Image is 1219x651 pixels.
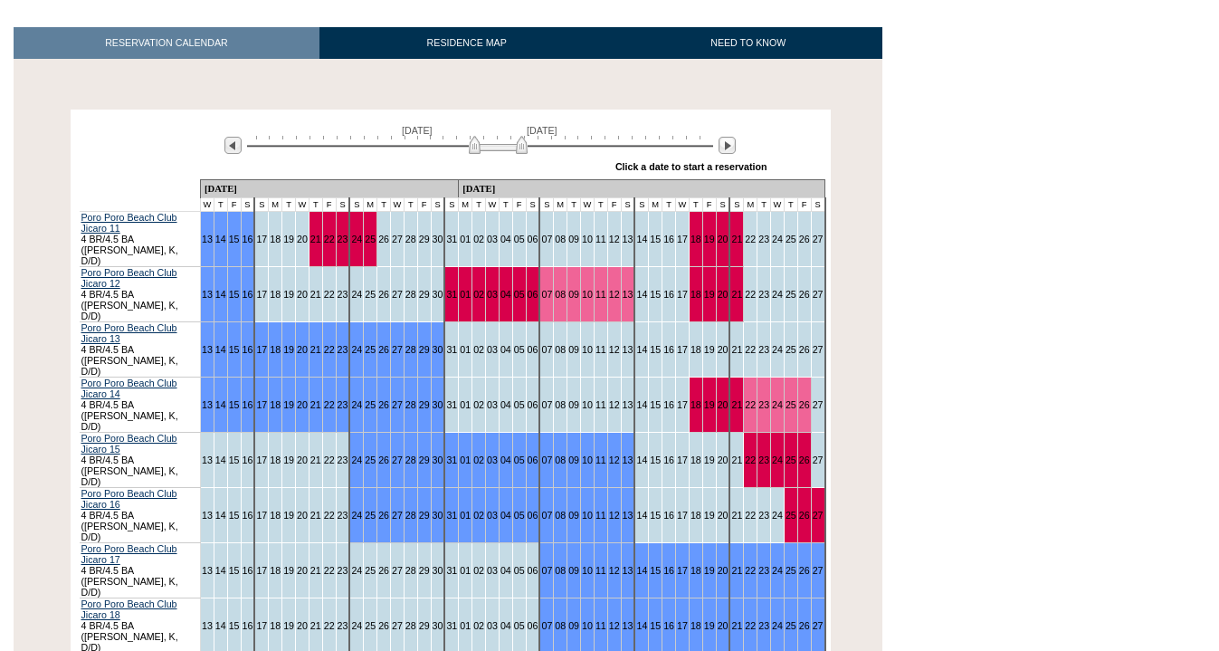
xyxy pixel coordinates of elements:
a: 15 [229,344,240,355]
a: 02 [473,289,484,300]
td: 25 [364,266,377,321]
a: 04 [500,289,511,300]
a: 18 [690,289,701,300]
td: S [444,197,458,211]
a: 24 [351,455,362,465]
a: 28 [405,510,416,521]
td: T [784,197,797,211]
a: 21 [731,399,742,410]
a: 27 [392,399,403,410]
td: 17 [676,211,690,266]
a: 05 [514,510,525,521]
td: T [472,197,486,211]
a: 17 [677,620,688,631]
a: 12 [609,455,620,465]
td: 16 [662,211,676,266]
td: W [486,197,500,211]
a: 13 [623,620,633,631]
a: 17 [256,344,267,355]
td: S [621,197,634,211]
a: 04 [500,455,511,465]
td: 08 [554,211,567,266]
a: Poro Poro Beach Club Jicaro 17 [81,543,177,565]
td: 15 [649,211,662,266]
a: 24 [772,455,783,465]
a: 16 [663,565,674,576]
a: 25 [365,455,376,465]
a: Poro Poro Beach Club Jicaro 12 [81,267,177,289]
a: 14 [636,620,647,631]
a: 11 [595,289,606,300]
a: 22 [745,620,756,631]
a: 28 [405,455,416,465]
a: 21 [731,620,742,631]
a: 19 [283,344,294,355]
td: 27 [811,211,824,266]
a: Poro Poro Beach Club Jicaro 15 [81,433,177,455]
a: 25 [786,620,796,631]
td: F [227,197,241,211]
td: M [744,197,757,211]
td: 24 [771,211,785,266]
td: [DATE] [200,179,458,197]
a: 29 [419,399,430,410]
a: 16 [243,289,253,300]
a: 22 [745,399,756,410]
td: 17 [676,266,690,321]
a: 19 [704,234,715,244]
a: 07 [541,510,552,521]
a: 10 [582,289,593,300]
a: 23 [758,455,769,465]
td: 27 [811,266,824,321]
a: 18 [690,620,701,631]
a: 19 [704,289,715,300]
td: 22 [744,266,757,321]
a: 23 [758,620,769,631]
td: F [797,197,811,211]
td: W [295,197,309,211]
a: 05 [514,289,525,300]
td: T [499,197,512,211]
a: 03 [487,289,498,300]
td: T [567,197,581,211]
td: S [431,197,444,211]
a: 27 [813,565,824,576]
td: 27 [391,266,405,321]
a: Poro Poro Beach Club Jicaro 13 [81,322,177,344]
a: 11 [595,620,606,631]
td: 20 [295,266,309,321]
a: 14 [215,344,226,355]
a: 30 [433,510,443,521]
a: 20 [718,289,729,300]
td: W [676,197,690,211]
a: 18 [690,565,701,576]
a: 13 [623,455,633,465]
td: 07 [539,211,553,266]
td: 31 [444,211,458,266]
a: 10 [582,455,593,465]
td: T [282,197,296,211]
a: 12 [609,565,620,576]
td: F [702,197,716,211]
a: 08 [555,620,566,631]
td: 31 [444,321,458,377]
a: 24 [351,234,362,244]
a: 25 [365,399,376,410]
a: 27 [392,344,403,355]
a: 24 [772,620,783,631]
a: 14 [215,234,226,244]
td: F [512,197,526,211]
a: 26 [378,344,389,355]
td: 01 [459,211,472,266]
td: 4 BR/4.5 BA ([PERSON_NAME], K, D/D) [80,266,201,321]
td: T [689,197,702,211]
td: F [417,197,431,211]
a: 25 [786,510,796,521]
a: 18 [270,344,281,355]
a: NEED TO KNOW [614,27,882,59]
td: 23 [336,266,349,321]
td: 02 [472,321,486,377]
a: 14 [215,289,226,300]
a: RESIDENCE MAP [319,27,614,59]
a: 31 [446,289,457,300]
